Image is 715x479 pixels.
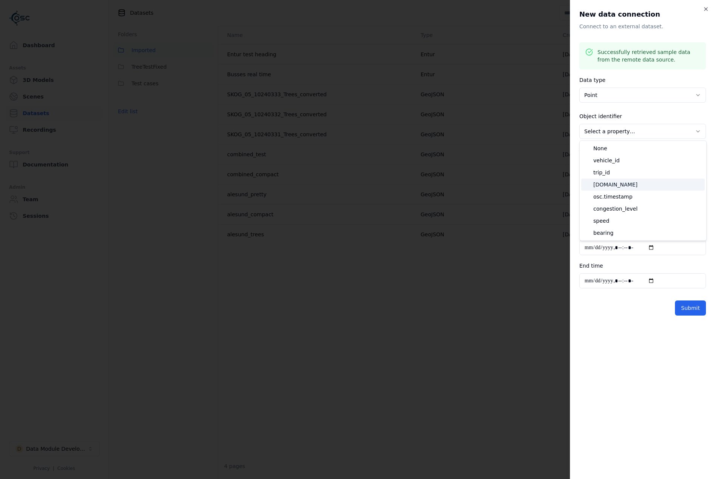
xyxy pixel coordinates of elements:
span: [DOMAIN_NAME] [593,181,638,188]
span: bearing [593,229,613,237]
span: speed [593,217,609,225]
span: osc.timestamp [593,193,633,200]
span: congestion_level [593,205,638,213]
span: None [593,145,607,152]
span: trip_id [593,169,610,176]
span: vehicle_id [593,157,620,164]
